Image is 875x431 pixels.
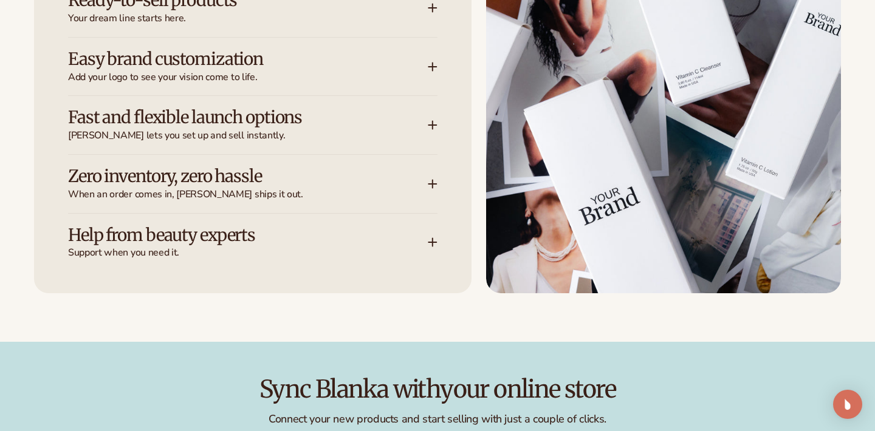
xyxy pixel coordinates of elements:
[68,167,391,186] h3: Zero inventory, zero hassle
[68,188,428,201] span: When an order comes in, [PERSON_NAME] ships it out.
[68,226,391,245] h3: Help from beauty experts
[68,12,428,25] span: Your dream line starts here.
[833,390,862,419] div: Open Intercom Messenger
[68,71,428,84] span: Add your logo to see your vision come to life.
[68,108,391,127] h3: Fast and flexible launch options
[68,129,428,142] span: [PERSON_NAME] lets you set up and sell instantly.
[68,50,391,69] h3: Easy brand customization
[68,246,428,259] span: Support when you need it.
[34,376,841,402] h2: Sync Blanka with your online store
[34,412,841,426] p: Connect your new products and start selling with just a couple of clicks.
